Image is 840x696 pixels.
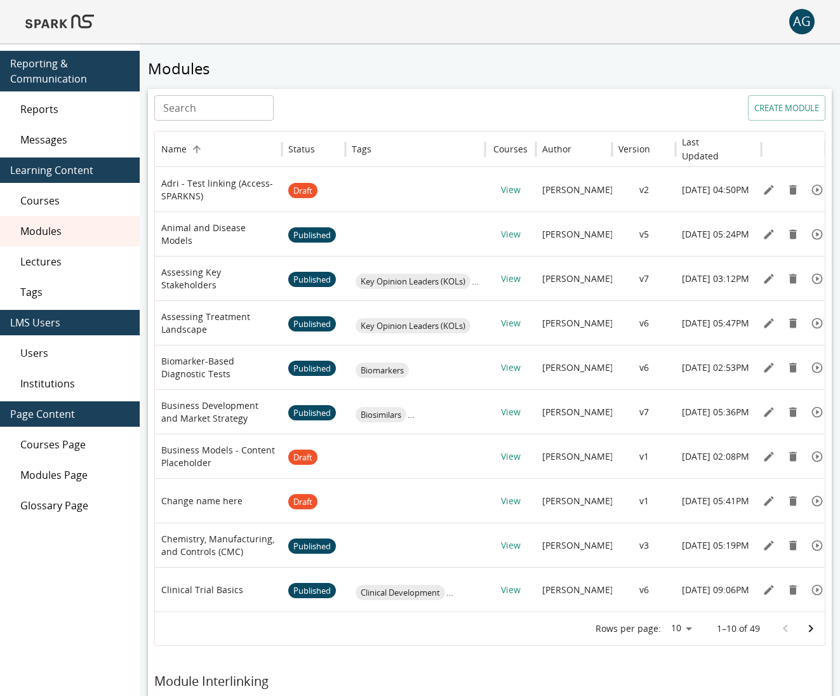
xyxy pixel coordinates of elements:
span: Published [288,302,336,346]
button: Edit [759,269,778,288]
span: Draft [288,480,317,524]
a: View [501,406,521,418]
div: v7 [612,389,676,434]
div: v3 [612,523,676,567]
button: Sort [651,140,669,158]
h6: Module Interlinking [154,671,825,692]
button: Remove [783,447,803,466]
button: Remove [783,358,803,377]
div: v6 [612,567,676,612]
p: Animal and Disease Models [161,222,276,247]
p: [PERSON_NAME] [542,228,613,241]
p: Clinical Trial Basics [161,584,243,596]
span: Reporting & Communication [10,56,130,86]
span: LMS Users [10,315,130,330]
button: Edit [759,536,778,555]
svg: Preview [811,450,823,463]
svg: Preview [811,361,823,374]
svg: Edit [763,272,775,285]
button: Preview [808,358,827,377]
div: Author [542,143,571,155]
button: Preview [808,225,827,244]
p: [DATE] 05:19PM [682,539,749,552]
a: View [501,584,521,596]
button: Preview [808,403,827,422]
svg: Preview [811,184,823,196]
button: Edit [759,358,778,377]
span: Tags [20,284,130,300]
p: Biomarker-Based Diagnostic Tests [161,355,276,380]
span: Published [288,525,336,568]
div: v5 [612,211,676,256]
p: Assessing Key Stakeholders [161,266,276,291]
button: Edit [759,492,778,511]
button: Remove [783,492,803,511]
span: Published [288,569,336,613]
span: Published [288,347,336,391]
button: Remove [783,580,803,599]
p: Business Development and Market Strategy [161,399,276,425]
img: Logo of SPARK at Stanford [25,6,94,37]
button: Go to next page [798,616,823,641]
button: Edit [759,403,778,422]
p: Assessing Treatment Landscape [161,311,276,336]
button: Edit [759,180,778,199]
p: Change name here [161,495,243,507]
button: Sort [737,140,755,158]
span: Courses [20,193,130,208]
p: [PERSON_NAME] [542,584,613,596]
button: Sort [188,140,206,158]
svg: Edit [763,539,775,552]
p: 1–10 of 49 [717,622,760,635]
a: View [501,272,521,284]
svg: Preview [811,539,823,552]
button: Remove [783,536,803,555]
p: Chemistry, Manufacturing, and Controls (CMC) [161,533,276,558]
span: Modules Page [20,467,130,483]
button: Remove [783,403,803,422]
button: Remove [783,269,803,288]
svg: Remove [787,406,799,418]
svg: Preview [811,406,823,418]
svg: Edit [763,184,775,196]
p: [DATE] 05:36PM [682,406,749,418]
p: [PERSON_NAME] [542,539,613,552]
div: Version [618,143,650,155]
p: [DATE] 05:41PM [682,495,749,507]
button: Edit [759,314,778,333]
p: [PERSON_NAME] [542,184,613,196]
span: Published [288,258,336,302]
svg: Remove [787,361,799,374]
p: [DATE] 02:08PM [682,450,749,463]
button: Sort [316,140,334,158]
a: View [501,450,521,462]
span: Draft [288,436,317,479]
svg: Preview [811,495,823,507]
div: v6 [612,345,676,389]
p: Rows per page: [596,622,661,635]
button: Edit [759,225,778,244]
p: [DATE] 05:47PM [682,317,749,330]
button: Remove [783,314,803,333]
svg: Remove [787,184,799,196]
button: Preview [808,492,827,511]
p: [PERSON_NAME] [542,450,613,463]
p: Business Models - Content Placeholder [161,444,276,469]
p: [PERSON_NAME] [542,272,613,285]
button: Sort [373,140,390,158]
a: View [501,317,521,329]
a: View [501,228,521,240]
svg: Edit [763,584,775,596]
p: [DATE] 09:06PM [682,584,749,596]
button: Preview [808,180,827,199]
div: v1 [612,434,676,478]
button: Remove [783,180,803,199]
div: Courses [493,143,528,155]
div: Name [161,143,187,155]
span: Page Content [10,406,130,422]
p: [PERSON_NAME] [542,495,613,507]
button: Edit [759,580,778,599]
p: [DATE] 04:50PM [682,184,749,196]
p: [DATE] 03:12PM [682,272,749,285]
span: Courses Page [20,437,130,452]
